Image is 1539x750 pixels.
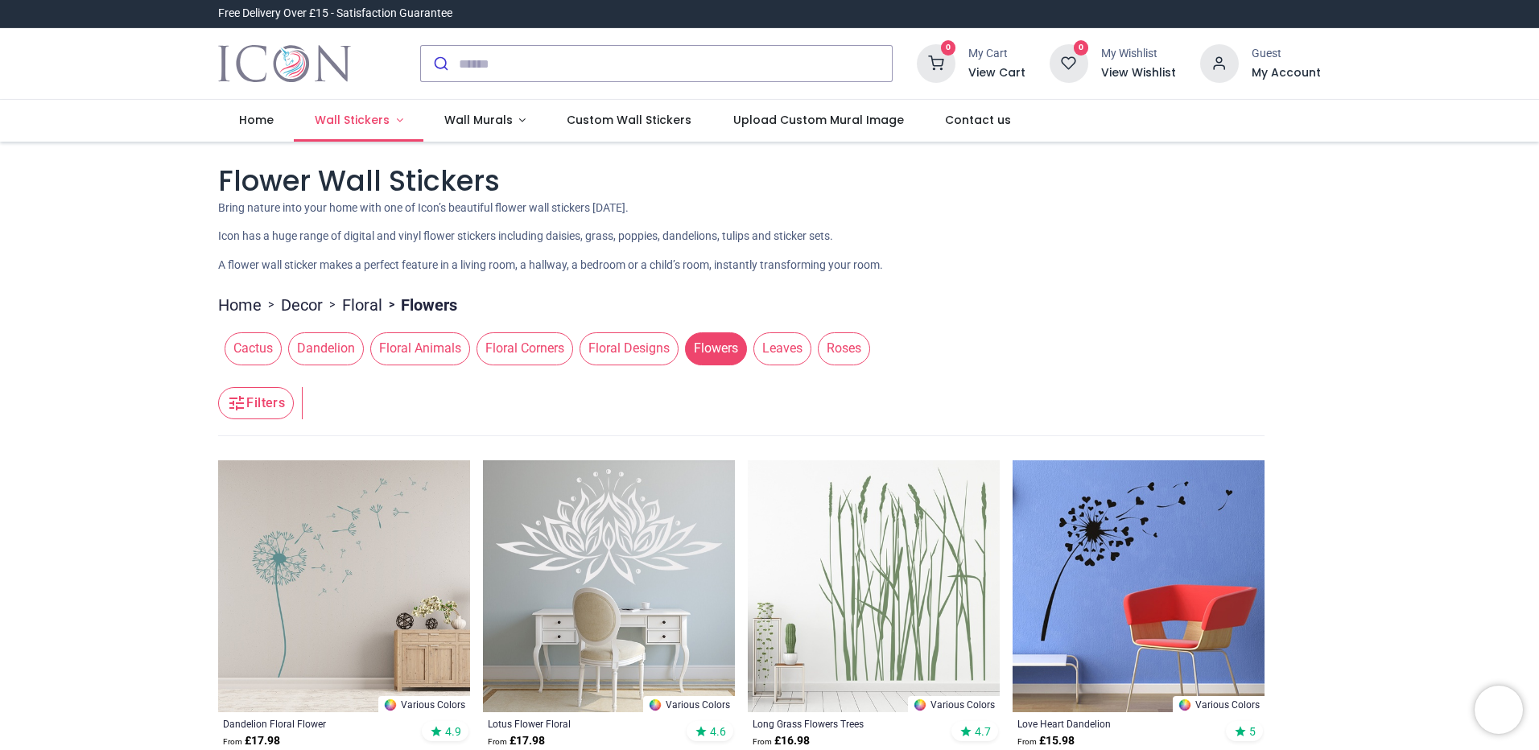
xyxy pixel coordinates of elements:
div: Free Delivery Over £15 - Satisfaction Guarantee [218,6,452,22]
a: Lotus Flower Floral [488,717,682,730]
a: Wall Murals [423,100,547,142]
a: Love Heart Dandelion [1017,717,1211,730]
img: Color Wheel [913,698,927,712]
img: Love Heart Dandelion Wall Sticker [1013,460,1265,712]
img: Icon Wall Stickers [218,41,351,86]
span: Floral Animals [370,332,470,365]
span: From [1017,737,1037,746]
button: Roses [811,332,870,365]
a: 0 [917,56,955,69]
a: Wall Stickers [294,100,423,142]
a: 0 [1050,56,1088,69]
p: A flower wall sticker makes a perfect feature in a living room, a hallway, a bedroom or a child’s... [218,258,1321,274]
img: Lotus Flower Floral Wall Sticker [483,460,735,712]
img: Color Wheel [1178,698,1192,712]
strong: £ 17.98 [488,733,545,749]
span: Leaves [753,332,811,365]
span: Floral Corners [477,332,573,365]
button: Floral Corners [470,332,573,365]
button: Floral Designs [573,332,679,365]
strong: £ 17.98 [223,733,280,749]
span: 4.9 [445,724,461,739]
a: View Wishlist [1101,65,1176,81]
a: Logo of Icon Wall Stickers [218,41,351,86]
iframe: Brevo live chat [1475,686,1523,734]
div: My Wishlist [1101,46,1176,62]
img: Long Grass Flowers Trees Wall Sticker [748,460,1000,712]
button: Submit [421,46,459,81]
h1: Flower Wall Stickers [218,161,1321,200]
button: Leaves [747,332,811,365]
button: Filters [218,387,294,419]
span: From [223,737,242,746]
a: Dandelion Floral Flower [223,717,417,730]
span: Contact us [945,112,1011,128]
span: Upload Custom Mural Image [733,112,904,128]
a: Floral [342,294,382,316]
a: Various Colors [643,696,735,712]
button: Cactus [218,332,282,365]
span: Wall Stickers [315,112,390,128]
span: Wall Murals [444,112,513,128]
img: Dandelion Floral Flower Wall Sticker [218,460,470,712]
span: Home [239,112,274,128]
a: Long Grass Flowers Trees [753,717,947,730]
sup: 0 [941,40,956,56]
button: Floral Animals [364,332,470,365]
span: > [382,297,401,313]
sup: 0 [1074,40,1089,56]
a: My Account [1252,65,1321,81]
p: Bring nature into your home with one of Icon’s beautiful flower wall stickers [DATE]. [218,200,1321,216]
strong: £ 16.98 [753,733,810,749]
span: Floral Designs [580,332,679,365]
span: 4.7 [975,724,991,739]
a: View Cart [968,65,1025,81]
a: Various Colors [378,696,470,712]
a: Decor [281,294,323,316]
div: My Cart [968,46,1025,62]
a: Home [218,294,262,316]
span: Custom Wall Stickers [567,112,691,128]
p: Icon has a huge range of digital and vinyl flower stickers including daisies, grass, poppies, dan... [218,229,1321,245]
span: Dandelion [288,332,364,365]
span: > [262,297,281,313]
span: 4.6 [710,724,726,739]
li: Flowers [382,294,457,316]
img: Color Wheel [648,698,662,712]
a: Various Colors [1173,696,1265,712]
span: From [753,737,772,746]
span: > [323,297,342,313]
a: Various Colors [908,696,1000,712]
strong: £ 15.98 [1017,733,1075,749]
span: Flowers [685,332,747,365]
button: Dandelion [282,332,364,365]
iframe: Customer reviews powered by Trustpilot [983,6,1321,22]
button: Flowers [679,332,747,365]
span: 5 [1249,724,1256,739]
img: Color Wheel [383,698,398,712]
span: From [488,737,507,746]
span: Roses [818,332,870,365]
span: Cactus [225,332,282,365]
div: Guest [1252,46,1321,62]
